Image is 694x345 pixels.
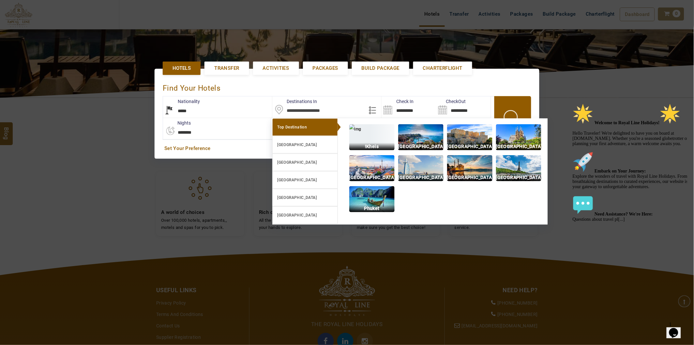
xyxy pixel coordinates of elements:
span: Packages [313,65,338,72]
img: img [349,124,395,150]
label: CheckOut [436,98,466,105]
a: Hotels [163,62,201,75]
label: Check In [382,98,414,105]
a: Top Destination [272,118,338,136]
strong: Welcome to Royal Line Holidays! [25,20,111,24]
img: :speech_balloon: [3,94,23,115]
p: Phuket [349,205,395,212]
iframe: chat widget [570,101,687,316]
p: [GEOGRAPHIC_DATA] [496,143,541,150]
img: img [398,155,444,181]
p: [GEOGRAPHIC_DATA] [398,143,444,150]
span: Hello Traveler! We're delighted to have you on board at [DOMAIN_NAME]. Whether you're a seasoned ... [3,20,119,121]
p: [GEOGRAPHIC_DATA] [349,174,395,181]
b: [GEOGRAPHIC_DATA] [278,160,317,165]
img: img [496,155,541,181]
img: img [447,124,492,150]
img: :star2: [3,3,23,23]
div: 🌟 Welcome to Royal Line Holidays!🌟Hello Traveler! We're delighted to have you on board at [DOMAIN... [3,3,120,121]
input: Search [436,97,491,118]
b: Top Destination [278,125,307,129]
img: img [447,155,492,181]
p: [GEOGRAPHIC_DATA] [447,143,492,150]
a: Build Package [352,62,409,75]
b: [GEOGRAPHIC_DATA] [278,213,317,217]
img: img [349,155,395,181]
div: Find Your Hotels [163,77,531,96]
a: [GEOGRAPHIC_DATA] [272,136,338,154]
input: Search [382,97,436,118]
span: Activities [263,65,289,72]
label: nights [163,120,191,126]
strong: Need Assistance? We're Here: [25,111,83,116]
b: [GEOGRAPHIC_DATA] [278,178,317,182]
span: Charterflight [423,65,462,72]
span: Hotels [173,65,191,72]
a: Packages [303,62,348,75]
img: img [496,124,541,150]
p: [GEOGRAPHIC_DATA] [398,174,444,181]
p: [GEOGRAPHIC_DATA] [496,174,541,181]
a: [GEOGRAPHIC_DATA] [272,154,338,171]
b: [GEOGRAPHIC_DATA] [278,142,317,147]
span: Build Package [362,65,400,72]
a: [GEOGRAPHIC_DATA] [272,189,338,206]
a: Set Your Preference [164,145,530,152]
img: img [349,186,395,212]
span: Transfer [214,65,239,72]
strong: Embark on Your Journey: [25,68,76,73]
iframe: chat widget [667,319,687,338]
img: :star2: [90,3,111,23]
a: Charterflight [413,62,472,75]
label: Destinations In [272,98,317,105]
label: Nationality [163,98,200,105]
a: Activities [253,62,299,75]
a: [GEOGRAPHIC_DATA] [272,171,338,189]
b: [GEOGRAPHIC_DATA] [278,195,317,200]
label: Rooms [271,120,300,126]
img: img [398,124,444,150]
p: !Kheis [349,143,395,150]
img: :rocket: [3,51,23,72]
p: [GEOGRAPHIC_DATA] [447,174,492,181]
a: Transfer [204,62,249,75]
a: [GEOGRAPHIC_DATA] [272,206,338,224]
